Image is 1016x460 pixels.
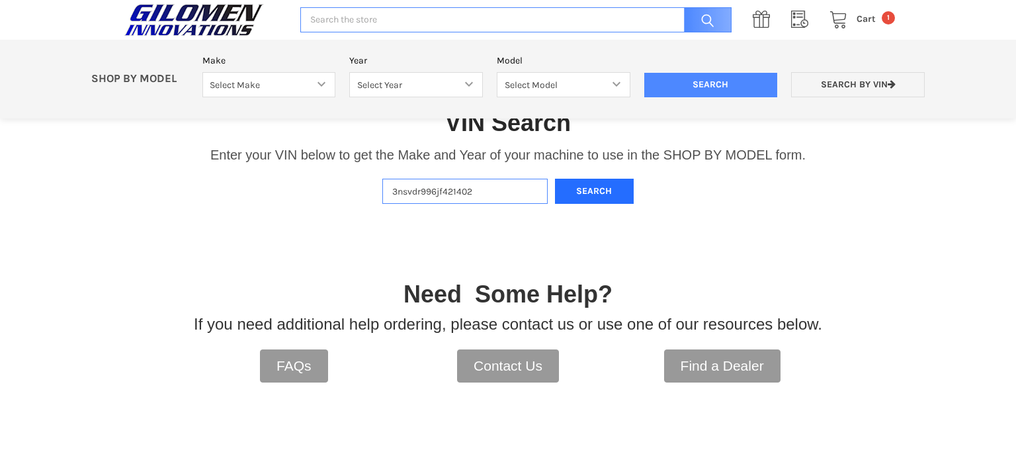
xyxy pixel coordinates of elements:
[202,54,336,68] label: Make
[403,277,613,312] p: Need Some Help?
[349,54,483,68] label: Year
[677,7,732,33] input: Search
[121,3,267,36] img: GILOMEN INNOVATIONS
[644,73,778,98] input: Search
[882,11,895,24] span: 1
[445,108,571,138] h1: VIN Search
[857,13,876,24] span: Cart
[497,54,630,68] label: Model
[121,3,286,36] a: GILOMEN INNOVATIONS
[664,349,781,383] a: Find a Dealer
[210,145,806,165] p: Enter your VIN below to get the Make and Year of your machine to use in the SHOP BY MODEL form.
[457,349,559,383] a: Contact Us
[300,7,732,33] input: Search the store
[194,312,822,336] p: If you need additional help ordering, please contact us or use one of our resources below.
[822,11,895,28] a: Cart 1
[382,179,548,205] input: Enter VIN of your machine
[260,349,328,383] a: FAQs
[791,72,925,98] a: Search by VIN
[555,179,634,205] button: Search
[85,72,196,86] p: SHOP BY MODEL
